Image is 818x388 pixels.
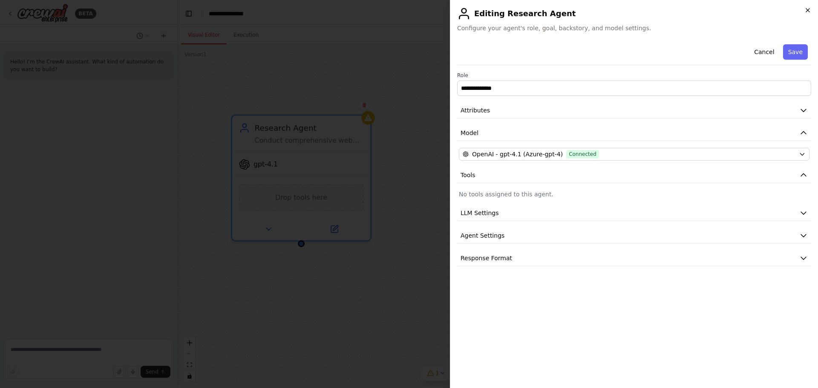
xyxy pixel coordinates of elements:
button: LLM Settings [457,205,811,221]
span: Response Format [461,254,512,262]
button: OpenAI - gpt-4.1 (Azure-gpt-4)Connected [459,148,809,161]
span: OpenAI - gpt-4.1 (Azure-gpt-4) [472,150,563,158]
h2: Editing Research Agent [457,7,811,20]
button: Attributes [457,103,811,118]
span: Attributes [461,106,490,115]
span: Connected [566,150,599,158]
span: Model [461,129,478,137]
p: No tools assigned to this agent. [459,190,809,198]
button: Cancel [749,44,779,60]
span: LLM Settings [461,209,499,217]
button: Model [457,125,811,141]
span: Tools [461,171,475,179]
button: Agent Settings [457,228,811,244]
button: Response Format [457,250,811,266]
label: Role [457,72,811,79]
button: Save [783,44,808,60]
span: Agent Settings [461,231,504,240]
span: Configure your agent's role, goal, backstory, and model settings. [457,24,811,32]
button: Tools [457,167,811,183]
